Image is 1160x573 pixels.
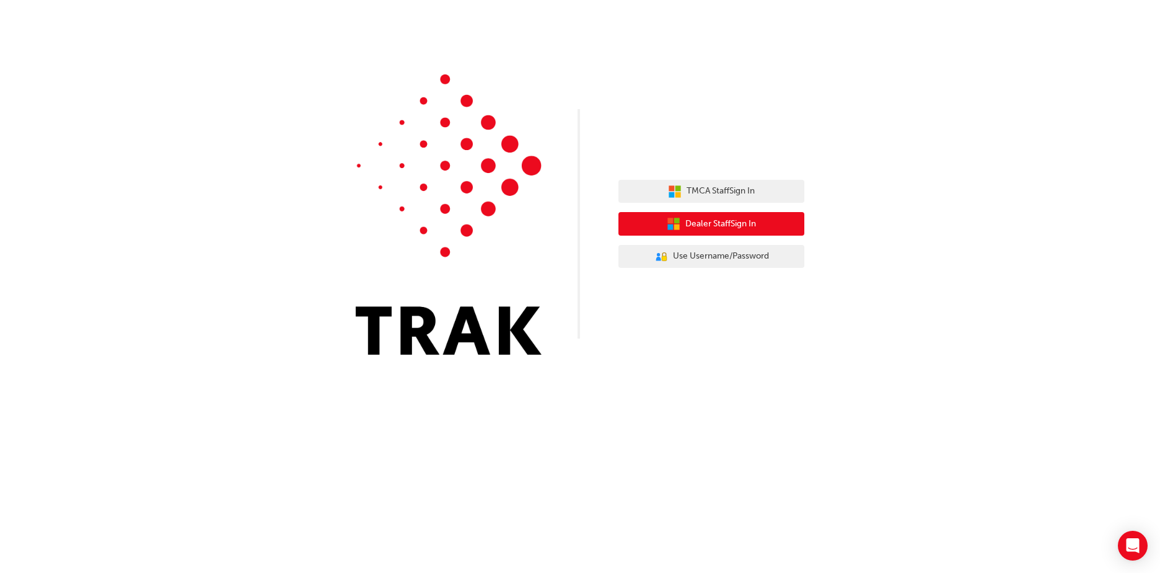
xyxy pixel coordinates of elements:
span: Use Username/Password [673,249,769,264]
span: TMCA Staff Sign In [687,184,755,198]
span: Dealer Staff Sign In [685,217,756,231]
button: TMCA StaffSign In [618,180,804,203]
button: Dealer StaffSign In [618,212,804,236]
button: Use Username/Password [618,245,804,269]
div: Open Intercom Messenger [1118,531,1148,561]
img: Trak [356,74,542,355]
